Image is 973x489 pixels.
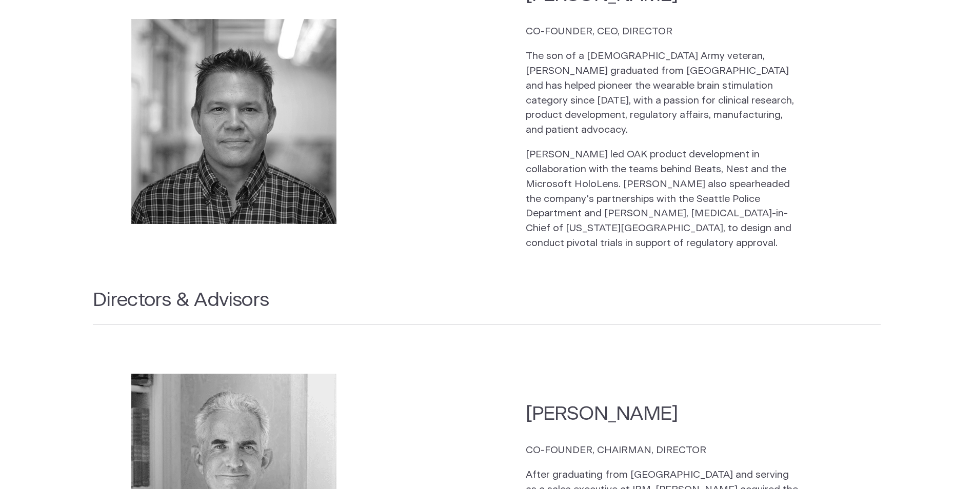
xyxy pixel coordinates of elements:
p: The son of a [DEMOGRAPHIC_DATA] Army veteran, [PERSON_NAME] graduated from [GEOGRAPHIC_DATA] and ... [526,49,802,138]
p: CO-FOUNDER, CHAIRMAN, DIRECTOR [526,443,802,458]
p: CO-FOUNDER, CEO, DIRECTOR [526,25,802,39]
h2: [PERSON_NAME] [526,401,802,427]
p: [PERSON_NAME] led OAK product development in collaboration with the teams behind Beats, Nest and ... [526,148,802,251]
h2: Directors & Advisors [93,287,881,325]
